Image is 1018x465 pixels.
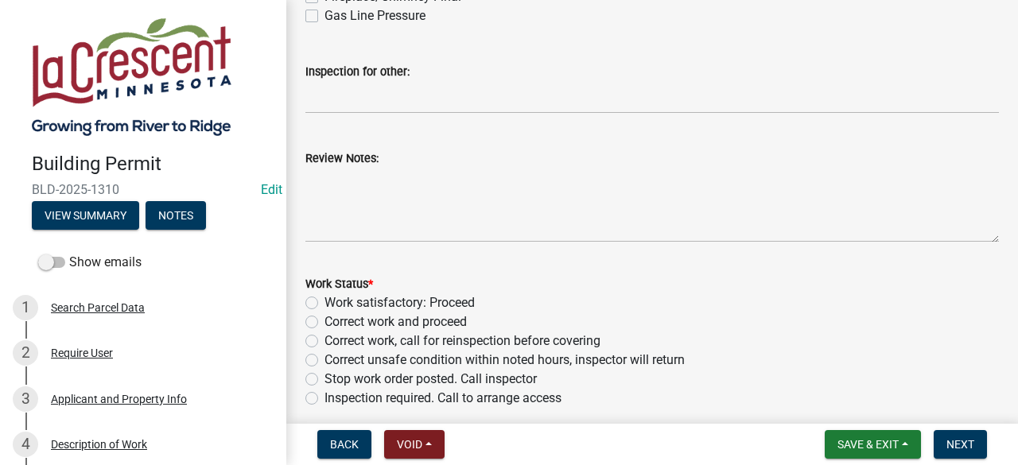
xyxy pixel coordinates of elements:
[397,438,422,451] span: Void
[13,295,38,320] div: 1
[146,210,206,223] wm-modal-confirm: Notes
[51,439,147,450] div: Description of Work
[330,438,359,451] span: Back
[946,438,974,451] span: Next
[146,201,206,230] button: Notes
[305,67,410,78] label: Inspection for other:
[324,6,425,25] label: Gas Line Pressure
[384,430,445,459] button: Void
[51,393,187,405] div: Applicant and Property Info
[13,432,38,457] div: 4
[324,370,537,389] label: Stop work order posted. Call inspector
[324,389,561,408] label: Inspection required. Call to arrange access
[32,153,274,176] h4: Building Permit
[837,438,899,451] span: Save & Exit
[324,331,600,351] label: Correct work, call for reinspection before covering
[305,153,379,165] label: Review Notes:
[261,182,282,197] wm-modal-confirm: Edit Application Number
[51,347,113,358] div: Require User
[324,312,467,331] label: Correct work and proceed
[32,17,231,136] img: City of La Crescent, Minnesota
[825,430,921,459] button: Save & Exit
[324,351,685,370] label: Correct unsafe condition within noted hours, inspector will return
[32,201,139,230] button: View Summary
[51,302,145,313] div: Search Parcel Data
[261,182,282,197] a: Edit
[324,293,475,312] label: Work satisfactory: Proceed
[317,430,371,459] button: Back
[38,253,142,272] label: Show emails
[13,340,38,366] div: 2
[13,386,38,412] div: 3
[305,279,373,290] label: Work Status
[32,210,139,223] wm-modal-confirm: Summary
[934,430,987,459] button: Next
[32,182,254,197] span: BLD-2025-1310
